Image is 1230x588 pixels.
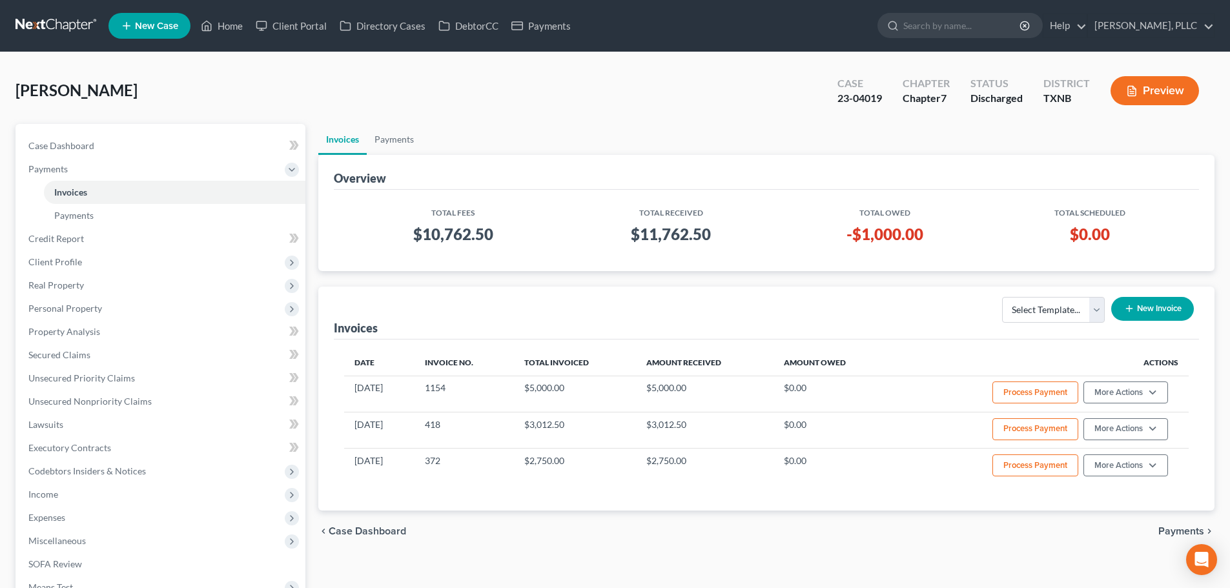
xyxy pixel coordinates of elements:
[28,303,102,314] span: Personal Property
[562,200,779,219] th: Total Received
[1083,381,1168,403] button: More Actions
[1111,76,1199,105] button: Preview
[44,204,305,227] a: Payments
[837,76,882,91] div: Case
[514,449,636,485] td: $2,750.00
[15,81,138,99] span: [PERSON_NAME]
[318,526,406,536] button: chevron_left Case Dashboard
[1043,91,1090,106] div: TXNB
[1043,14,1087,37] a: Help
[344,200,562,219] th: Total Fees
[837,91,882,106] div: 23-04019
[318,526,329,536] i: chevron_left
[903,76,950,91] div: Chapter
[135,21,178,31] span: New Case
[970,76,1023,91] div: Status
[28,512,65,523] span: Expenses
[54,187,87,198] span: Invoices
[780,200,990,219] th: Total Owed
[941,92,947,104] span: 7
[1083,418,1168,440] button: More Actions
[415,350,514,376] th: Invoice No.
[54,210,94,221] span: Payments
[790,224,980,245] h3: -$1,000.00
[992,454,1078,476] button: Process Payment
[28,140,94,151] span: Case Dashboard
[774,376,892,412] td: $0.00
[28,465,146,476] span: Codebtors Insiders & Notices
[344,449,415,485] td: [DATE]
[774,350,892,376] th: Amount Owed
[774,449,892,485] td: $0.00
[903,14,1021,37] input: Search by name...
[18,367,305,390] a: Unsecured Priority Claims
[774,412,892,448] td: $0.00
[18,413,305,436] a: Lawsuits
[333,14,432,37] a: Directory Cases
[970,91,1023,106] div: Discharged
[432,14,505,37] a: DebtorCC
[28,442,111,453] span: Executory Contracts
[903,91,950,106] div: Chapter
[1186,544,1217,575] div: Open Intercom Messenger
[990,200,1189,219] th: Total Scheduled
[572,224,769,245] h3: $11,762.50
[28,233,84,244] span: Credit Report
[1111,297,1194,321] button: New Invoice
[1001,224,1178,245] h3: $0.00
[344,350,415,376] th: Date
[44,181,305,204] a: Invoices
[28,489,58,500] span: Income
[992,381,1078,403] button: Process Payment
[367,124,422,155] a: Payments
[28,396,152,407] span: Unsecured Nonpriority Claims
[28,558,82,569] span: SOFA Review
[249,14,333,37] a: Client Portal
[18,134,305,157] a: Case Dashboard
[318,124,367,155] a: Invoices
[18,553,305,576] a: SOFA Review
[1158,526,1204,536] span: Payments
[514,376,636,412] td: $5,000.00
[1204,526,1215,536] i: chevron_right
[415,376,514,412] td: 1154
[329,526,406,536] span: Case Dashboard
[334,320,378,336] div: Invoices
[1083,454,1168,476] button: More Actions
[28,535,86,546] span: Miscellaneous
[28,349,90,360] span: Secured Claims
[636,449,773,485] td: $2,750.00
[514,412,636,448] td: $3,012.50
[636,350,773,376] th: Amount Received
[28,419,63,430] span: Lawsuits
[18,436,305,460] a: Executory Contracts
[28,163,68,174] span: Payments
[505,14,577,37] a: Payments
[194,14,249,37] a: Home
[636,412,773,448] td: $3,012.50
[415,412,514,448] td: 418
[1043,76,1090,91] div: District
[334,170,386,186] div: Overview
[636,376,773,412] td: $5,000.00
[28,256,82,267] span: Client Profile
[514,350,636,376] th: Total Invoiced
[18,320,305,343] a: Property Analysis
[344,376,415,412] td: [DATE]
[18,227,305,250] a: Credit Report
[1158,526,1215,536] button: Payments chevron_right
[992,418,1078,440] button: Process Payment
[28,279,84,290] span: Real Property
[354,224,551,245] h3: $10,762.50
[28,372,135,383] span: Unsecured Priority Claims
[18,390,305,413] a: Unsecured Nonpriority Claims
[28,326,100,337] span: Property Analysis
[344,412,415,448] td: [DATE]
[415,449,514,485] td: 372
[892,350,1189,376] th: Actions
[1088,14,1214,37] a: [PERSON_NAME], PLLC
[18,343,305,367] a: Secured Claims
